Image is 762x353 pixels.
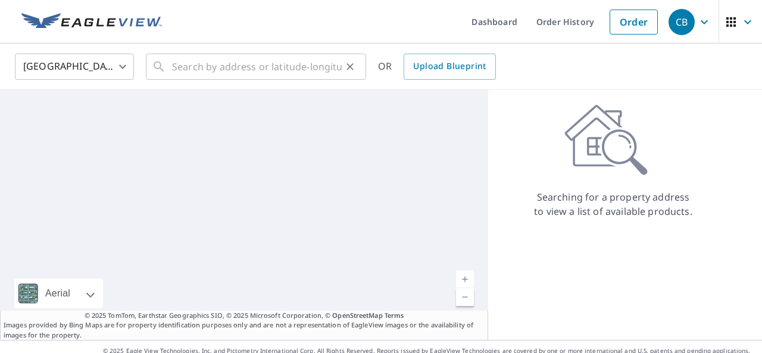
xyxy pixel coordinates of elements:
[378,54,496,80] div: OR
[332,311,382,320] a: OpenStreetMap
[669,9,695,35] div: CB
[42,279,74,308] div: Aerial
[385,311,404,320] a: Terms
[172,50,342,83] input: Search by address or latitude-longitude
[413,59,486,74] span: Upload Blueprint
[404,54,495,80] a: Upload Blueprint
[21,13,162,31] img: EV Logo
[14,279,103,308] div: Aerial
[342,58,358,75] button: Clear
[456,288,474,306] a: Current Level 5, Zoom Out
[456,270,474,288] a: Current Level 5, Zoom In
[85,311,404,321] span: © 2025 TomTom, Earthstar Geographics SIO, © 2025 Microsoft Corporation, ©
[610,10,658,35] a: Order
[533,190,693,218] p: Searching for a property address to view a list of available products.
[15,50,134,83] div: [GEOGRAPHIC_DATA]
